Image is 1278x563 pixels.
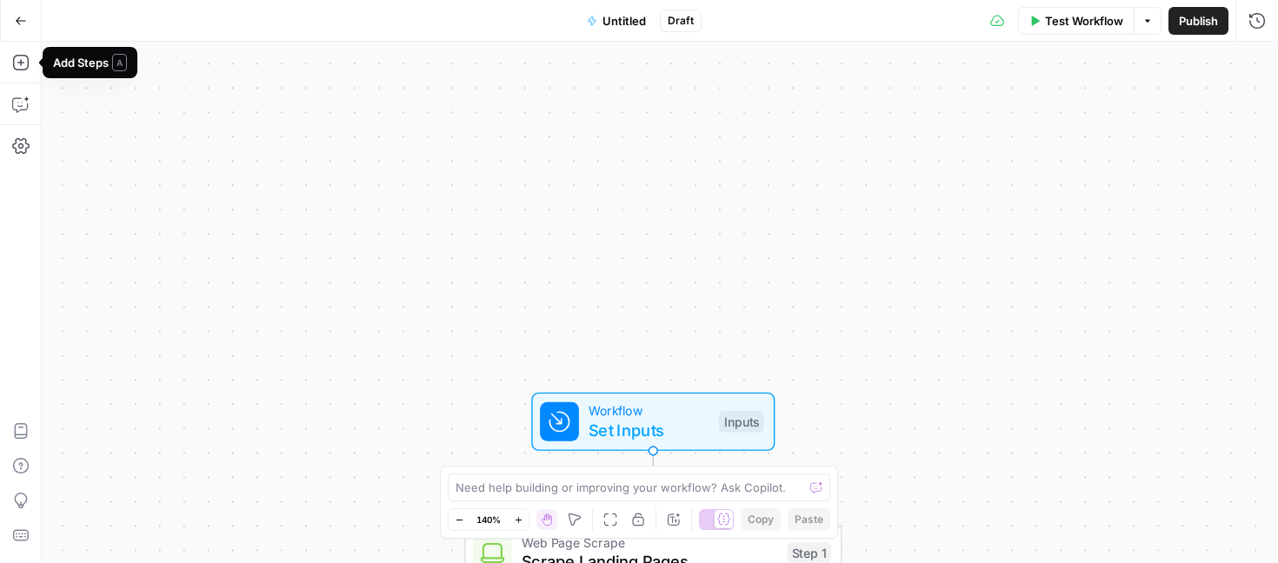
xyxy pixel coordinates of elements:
[522,533,777,552] span: Web Page Scrape
[1179,12,1218,30] span: Publish
[1045,12,1123,30] span: Test Workflow
[464,393,842,451] div: WorkflowSet InputsInputs
[795,512,823,527] span: Paste
[788,508,830,531] button: Paste
[741,508,781,531] button: Copy
[576,7,656,35] button: Untitled
[719,411,764,433] div: Inputs
[476,513,501,527] span: 140%
[748,512,774,527] span: Copy
[589,418,709,442] span: Set Inputs
[1018,7,1134,35] button: Test Workflow
[589,401,709,420] span: Workflow
[602,12,646,30] span: Untitled
[668,13,694,29] span: Draft
[1168,7,1228,35] button: Publish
